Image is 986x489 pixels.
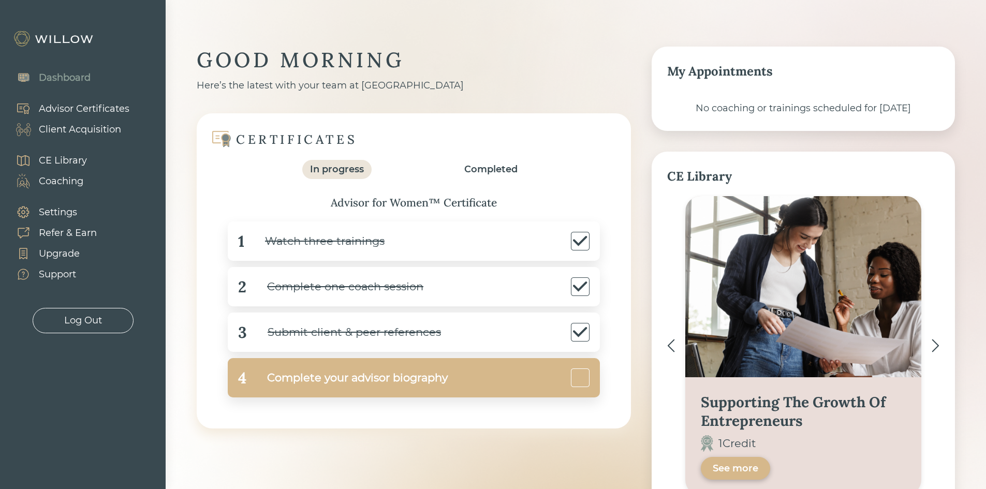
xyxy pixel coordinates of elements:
[197,79,631,93] div: Here’s the latest with your team at [GEOGRAPHIC_DATA]
[238,275,246,299] div: 2
[701,393,906,430] div: Supporting The Growth Of Entrepreneurs
[39,71,91,85] div: Dashboard
[217,195,610,211] div: Advisor for Women™ Certificate
[718,435,756,452] div: 1 Credit
[713,462,758,475] div: See more
[39,268,76,281] div: Support
[247,321,441,344] div: Submit client & peer references
[13,31,96,47] img: Willow
[64,314,102,328] div: Log Out
[932,339,939,352] img: >
[5,202,97,223] a: Settings
[244,230,385,253] div: Watch three trainings
[667,339,675,352] img: <
[197,47,631,73] div: GOOD MORNING
[5,171,87,191] a: Coaching
[238,366,246,390] div: 4
[238,230,244,253] div: 1
[39,102,129,116] div: Advisor Certificates
[5,243,97,264] a: Upgrade
[667,62,939,81] div: My Appointments
[5,98,129,119] a: Advisor Certificates
[39,154,87,168] div: CE Library
[464,162,518,176] div: Completed
[39,226,97,240] div: Refer & Earn
[236,131,357,147] div: CERTIFICATES
[5,119,129,140] a: Client Acquisition
[39,123,121,137] div: Client Acquisition
[246,366,448,390] div: Complete your advisor biography
[238,321,247,344] div: 3
[5,150,87,171] a: CE Library
[246,275,423,299] div: Complete one coach session
[39,174,83,188] div: Coaching
[667,167,939,186] div: CE Library
[5,223,97,243] a: Refer & Earn
[667,101,939,115] div: No coaching or trainings scheduled for [DATE]
[39,247,80,261] div: Upgrade
[5,67,91,88] a: Dashboard
[310,162,364,176] div: In progress
[39,205,77,219] div: Settings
